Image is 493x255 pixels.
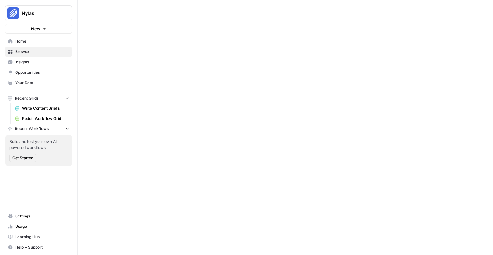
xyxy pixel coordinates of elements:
[22,116,69,122] span: Reddit Workflow Grid
[22,105,69,111] span: Write Content Briefs
[5,5,72,21] button: Workspace: Nylas
[5,232,72,242] a: Learning Hub
[5,242,72,252] button: Help + Support
[31,26,40,32] span: New
[12,103,72,114] a: Write Content Briefs
[15,59,69,65] span: Insights
[15,234,69,240] span: Learning Hub
[15,49,69,55] span: Browse
[15,213,69,219] span: Settings
[12,114,72,124] a: Reddit Workflow Grid
[9,154,36,162] button: Get Started
[15,39,69,44] span: Home
[15,95,38,101] span: Recent Grids
[7,7,19,19] img: Nylas Logo
[15,244,69,250] span: Help + Support
[15,80,69,86] span: Your Data
[5,94,72,103] button: Recent Grids
[5,47,72,57] a: Browse
[15,70,69,75] span: Opportunities
[5,24,72,34] button: New
[5,78,72,88] a: Your Data
[15,224,69,229] span: Usage
[9,139,68,150] span: Build and test your own AI powered workflows
[5,57,72,67] a: Insights
[5,221,72,232] a: Usage
[12,155,33,161] span: Get Started
[5,211,72,221] a: Settings
[15,126,49,132] span: Recent Workflows
[5,124,72,134] button: Recent Workflows
[5,67,72,78] a: Opportunities
[22,10,61,17] span: Nylas
[5,36,72,47] a: Home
